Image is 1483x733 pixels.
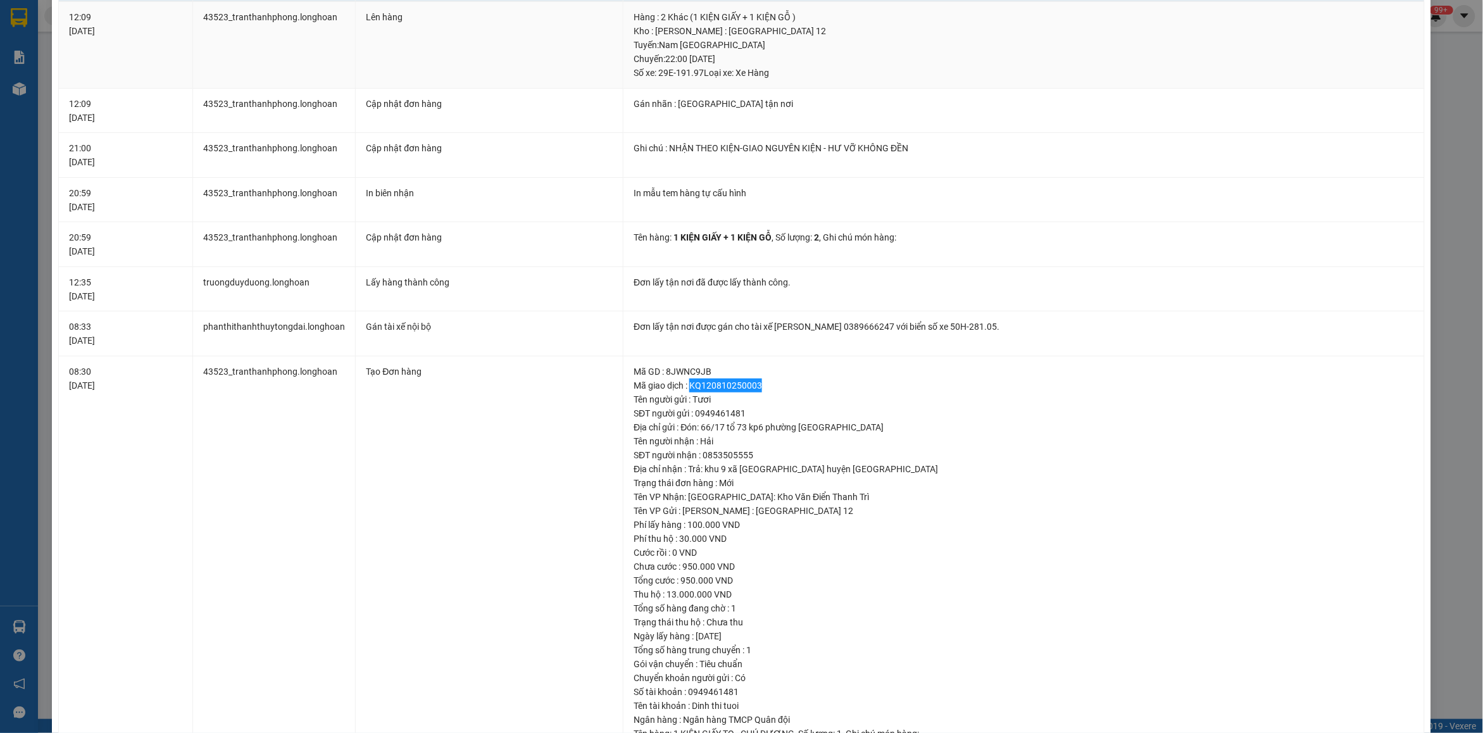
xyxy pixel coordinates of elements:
[193,89,356,134] td: 43523_tranthanhphong.longhoan
[634,685,1414,699] div: Số tài khoản : 0949461481
[193,222,356,267] td: 43523_tranthanhphong.longhoan
[366,230,613,244] div: Cập nhật đơn hàng
[366,320,613,334] div: Gán tài xế nội bộ
[634,141,1414,155] div: Ghi chú : NHẬN THEO KIỆN-GIAO NGUYÊN KIỆN - HƯ VỠ KHÔNG ĐỀN
[193,2,356,89] td: 43523_tranthanhphong.longhoan
[634,601,1414,615] div: Tổng số hàng đang chờ : 1
[366,186,613,200] div: In biên nhận
[814,232,819,242] span: 2
[634,573,1414,587] div: Tổng cước : 950.000 VND
[634,476,1414,490] div: Trạng thái đơn hàng : Mới
[69,141,182,169] div: 21:00 [DATE]
[634,275,1414,289] div: Đơn lấy tận nơi đã được lấy thành công.
[634,379,1414,392] div: Mã giao dịch : KQ120810250003
[634,97,1414,111] div: Gán nhãn : [GEOGRAPHIC_DATA] tận nơi
[69,275,182,303] div: 12:35 [DATE]
[634,518,1414,532] div: Phí lấy hàng : 100.000 VND
[634,392,1414,406] div: Tên người gửi : Tươi
[69,230,182,258] div: 20:59 [DATE]
[673,232,772,242] span: 1 KIỆN GIẤY + 1 KIỆN GỖ
[193,267,356,312] td: truongduyduong.longhoan
[634,230,1414,244] div: Tên hàng: , Số lượng: , Ghi chú món hàng:
[634,671,1414,685] div: Chuyển khoản người gửi : Có
[634,186,1414,200] div: In mẫu tem hàng tự cấu hình
[634,320,1414,334] div: Đơn lấy tận nơi được gán cho tài xế [PERSON_NAME] 0389666247 với biển số xe 50H-281.05.
[634,587,1414,601] div: Thu hộ : 13.000.000 VND
[366,365,613,379] div: Tạo Đơn hàng
[634,490,1414,504] div: Tên VP Nhận: [GEOGRAPHIC_DATA]: Kho Văn Điển Thanh Trì
[634,420,1414,434] div: Địa chỉ gửi : Đón: 66/17 tổ 73 kp6 phường [GEOGRAPHIC_DATA]
[193,311,356,356] td: phanthithanhthuytongdai.longhoan
[634,615,1414,629] div: Trạng thái thu hộ : Chưa thu
[634,560,1414,573] div: Chưa cước : 950.000 VND
[634,38,1414,80] div: Tuyến : Nam [GEOGRAPHIC_DATA] Chuyến: 22:00 [DATE] Số xe: 29E-191.97 Loại xe: Xe Hàng
[634,546,1414,560] div: Cước rồi : 0 VND
[634,504,1414,518] div: Tên VP Gửi : [PERSON_NAME] : [GEOGRAPHIC_DATA] 12
[193,178,356,223] td: 43523_tranthanhphong.longhoan
[634,643,1414,657] div: Tổng số hàng trung chuyển : 1
[634,406,1414,420] div: SĐT người gửi : 0949461481
[634,434,1414,448] div: Tên người nhận : Hải
[634,713,1414,727] div: Ngân hàng : Ngân hàng TMCP Quân đội
[634,10,1414,24] div: Hàng : 2 Khác (1 KIỆN GIẤY + 1 KIỆN GỖ )
[69,365,182,392] div: 08:30 [DATE]
[366,275,613,289] div: Lấy hàng thành công
[69,10,182,38] div: 12:09 [DATE]
[366,97,613,111] div: Cập nhật đơn hàng
[634,657,1414,671] div: Gói vận chuyển : Tiêu chuẩn
[193,133,356,178] td: 43523_tranthanhphong.longhoan
[366,10,613,24] div: Lên hàng
[69,97,182,125] div: 12:09 [DATE]
[69,320,182,348] div: 08:33 [DATE]
[69,186,182,214] div: 20:59 [DATE]
[634,532,1414,546] div: Phí thu hộ : 30.000 VND
[634,365,1414,379] div: Mã GD : 8JWNC9JB
[634,24,1414,38] div: Kho : [PERSON_NAME] : [GEOGRAPHIC_DATA] 12
[634,699,1414,713] div: Tên tài khoản : Dinh thi tuoi
[634,629,1414,643] div: Ngày lấy hàng : [DATE]
[366,141,613,155] div: Cập nhật đơn hàng
[634,448,1414,462] div: SĐT người nhận : 0853505555
[634,462,1414,476] div: Địa chỉ nhận : Trả: khu 9 xã [GEOGRAPHIC_DATA] huyện [GEOGRAPHIC_DATA]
